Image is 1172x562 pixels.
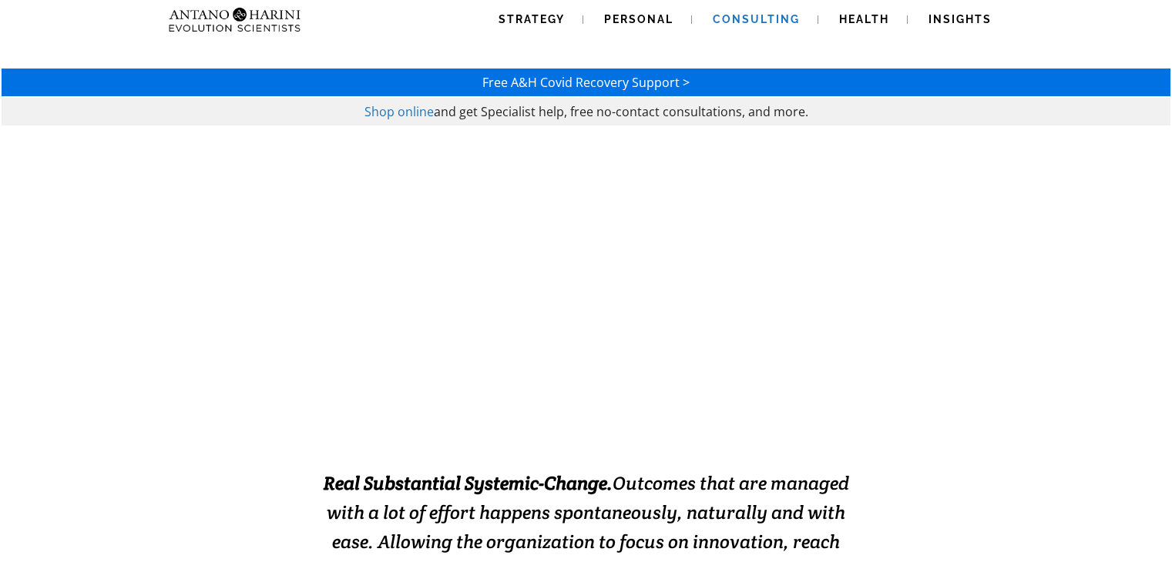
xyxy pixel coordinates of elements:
[929,13,992,25] span: Insights
[839,13,889,25] span: Health
[277,375,895,413] strong: EXCELLENCE INSTALLATION. ENABLED.
[482,74,690,91] a: Free A&H Covid Recovery Support >
[364,103,434,120] a: Shop online
[499,13,565,25] span: Strategy
[324,471,613,495] strong: Real Substantial Systemic-Change.
[604,13,673,25] span: Personal
[713,13,800,25] span: Consulting
[434,103,808,120] span: and get Specialist help, free no-contact consultations, and more.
